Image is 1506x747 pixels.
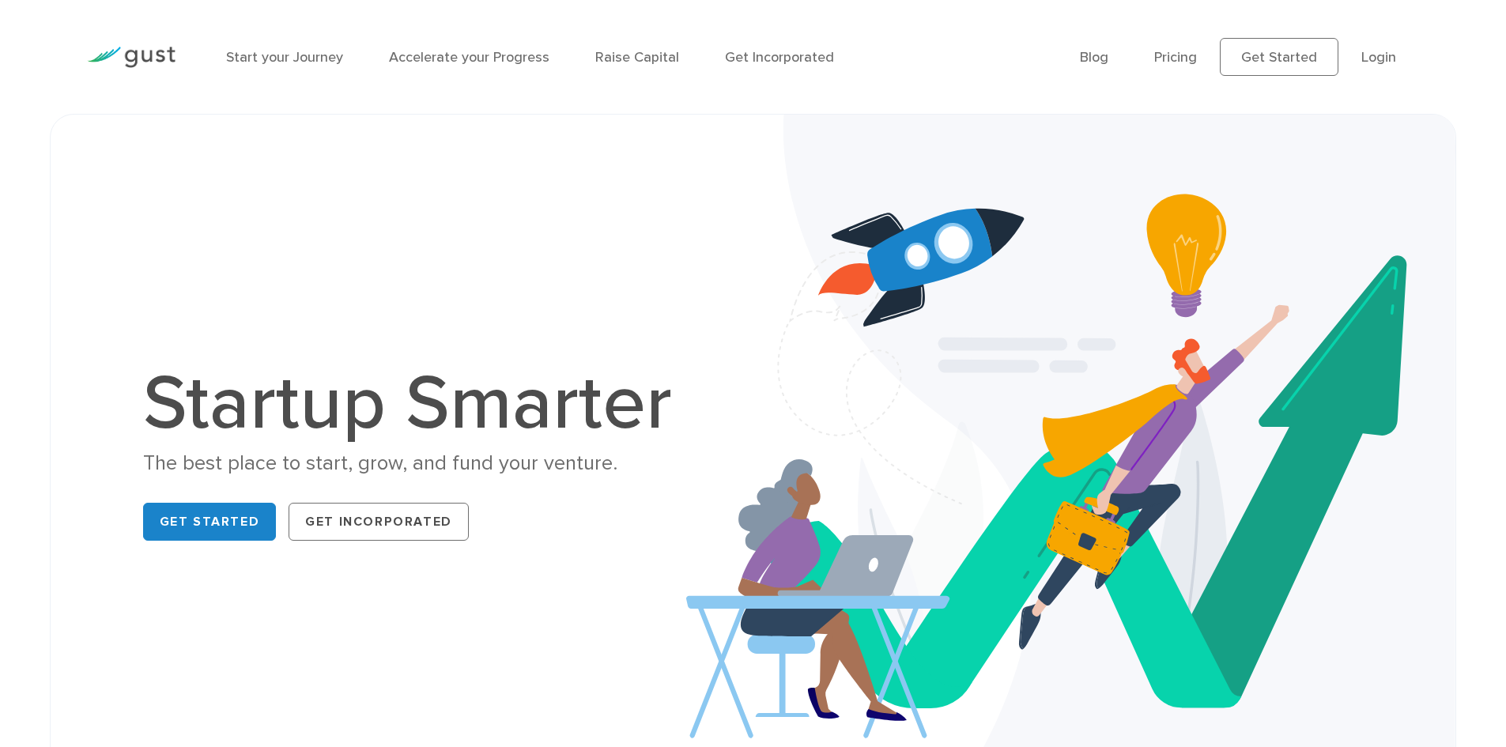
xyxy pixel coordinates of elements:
div: The best place to start, grow, and fund your venture. [143,450,689,477]
img: Gust Logo [87,47,176,68]
a: Get Started [1220,38,1338,76]
a: Pricing [1154,49,1197,66]
a: Get Incorporated [725,49,834,66]
a: Blog [1080,49,1108,66]
h1: Startup Smarter [143,366,689,442]
a: Raise Capital [595,49,679,66]
a: Get Started [143,503,277,541]
a: Start your Journey [226,49,343,66]
a: Login [1361,49,1396,66]
a: Get Incorporated [289,503,469,541]
a: Accelerate your Progress [389,49,549,66]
